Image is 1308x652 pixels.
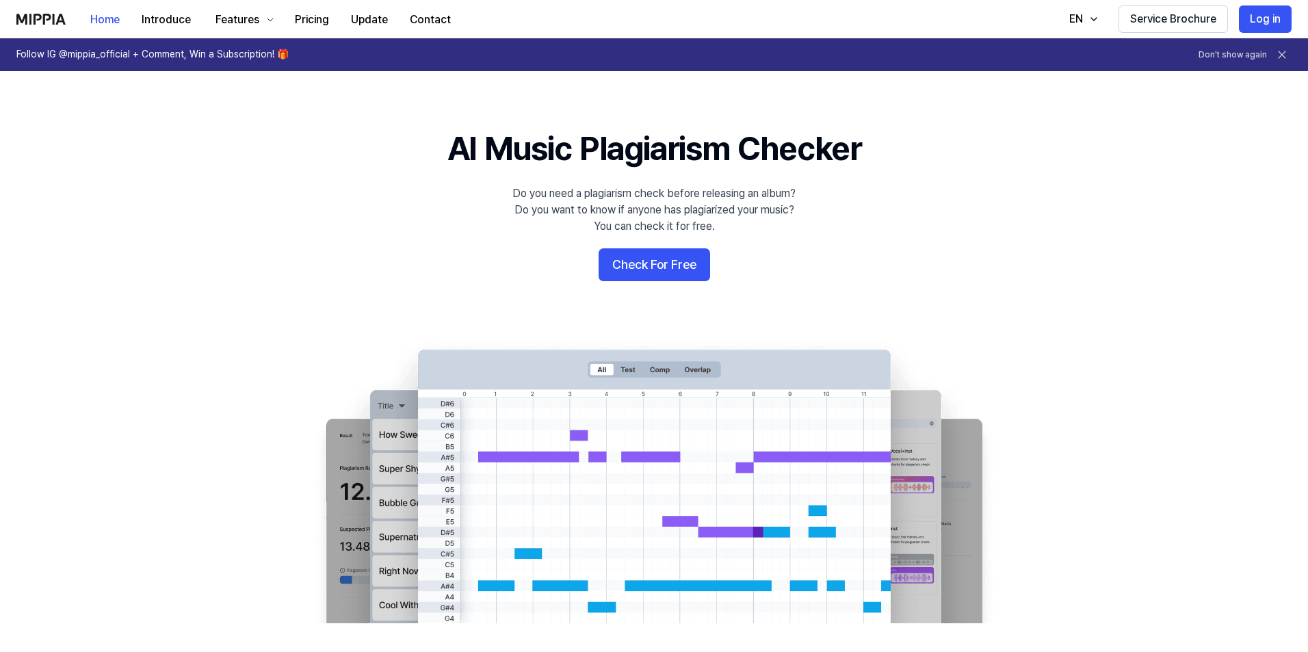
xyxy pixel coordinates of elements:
[16,14,66,25] img: logo
[79,6,131,34] button: Home
[79,1,131,38] a: Home
[512,185,796,235] div: Do you need a plagiarism check before releasing an album? Do you want to know if anyone has plagi...
[1067,11,1086,27] div: EN
[1056,5,1108,33] button: EN
[16,48,289,62] h1: Follow IG @mippia_official + Comment, Win a Subscription! 🎁
[213,12,262,28] div: Features
[298,336,1010,623] img: main Image
[1119,5,1228,33] button: Service Brochure
[131,6,202,34] button: Introduce
[1239,5,1292,33] button: Log in
[447,126,861,172] h1: AI Music Plagiarism Checker
[202,6,284,34] button: Features
[399,6,462,34] button: Contact
[1199,49,1267,61] button: Don't show again
[599,248,710,281] button: Check For Free
[340,1,399,38] a: Update
[340,6,399,34] button: Update
[284,6,340,34] button: Pricing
